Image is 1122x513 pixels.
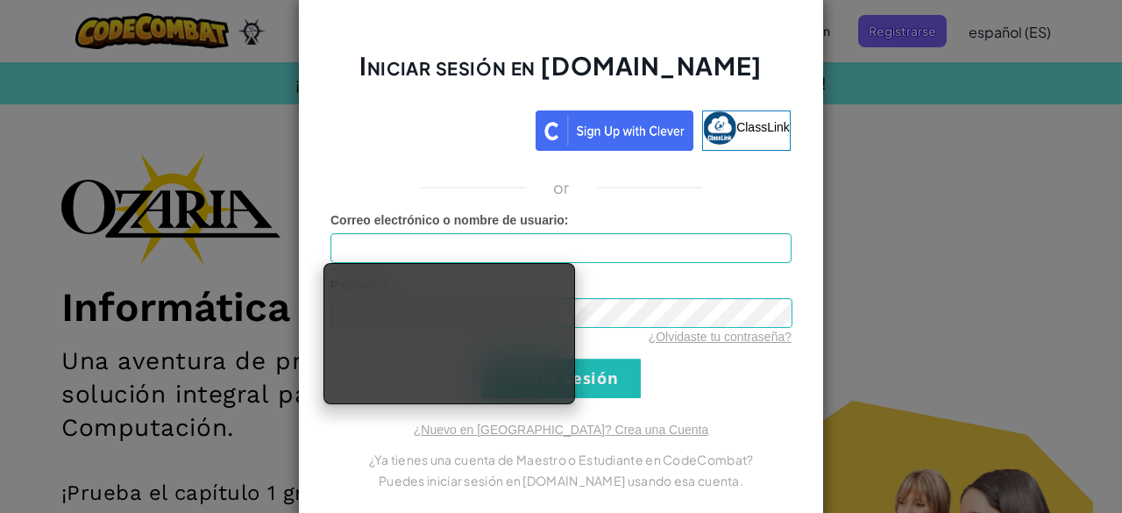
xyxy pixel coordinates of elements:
span: ClassLink [736,119,790,133]
p: ¿Ya tienes una cuenta de Maestro o Estudiante en CodeCombat? [330,449,792,470]
a: ¿Nuevo en [GEOGRAPHIC_DATA]? Crea una Cuenta [414,423,708,437]
h2: Iniciar sesión en [DOMAIN_NAME] [330,49,792,100]
a: ¿Olvidaste tu contraseña? [649,330,792,344]
span: Correo electrónico o nombre de usuario [330,213,565,227]
label: : [330,211,569,229]
iframe: Botón Iniciar sesión con Google [323,109,536,147]
img: clever_sso_button@2x.png [536,110,693,151]
img: classlink-logo-small.png [703,111,736,145]
p: or [553,177,570,198]
p: Puedes iniciar sesión en [DOMAIN_NAME] usando esa cuenta. [330,470,792,491]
